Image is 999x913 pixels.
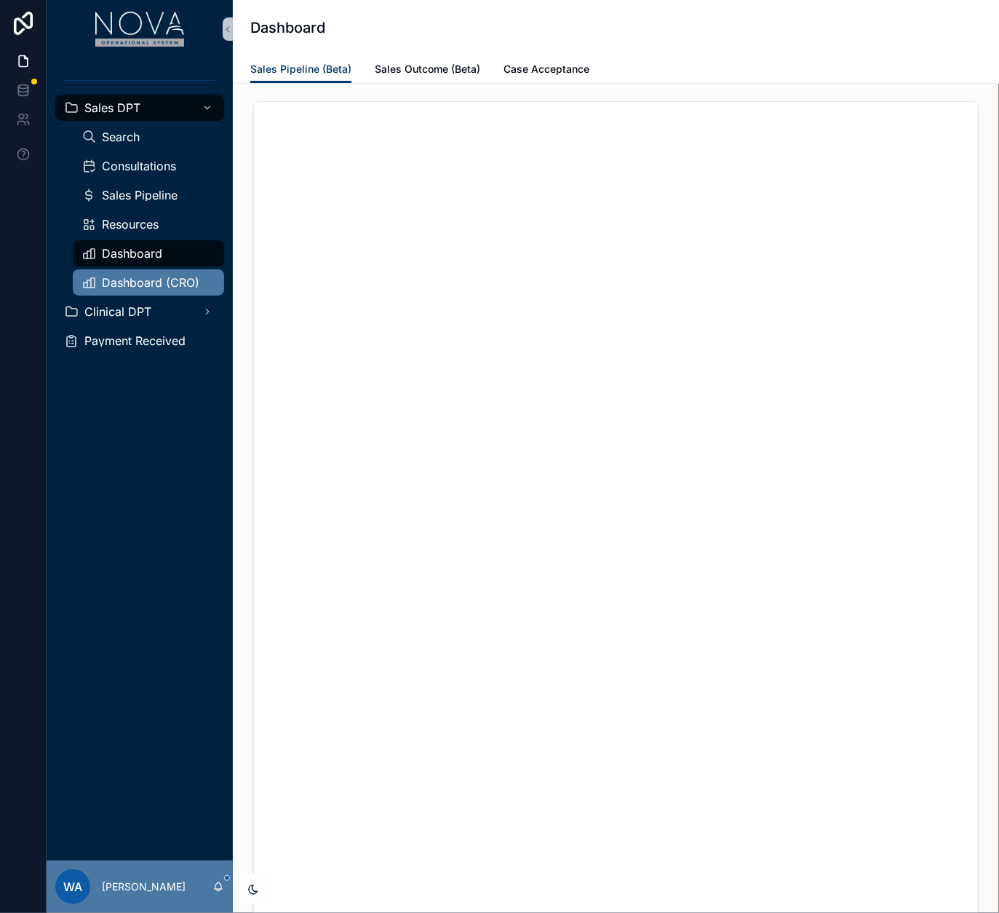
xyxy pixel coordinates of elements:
span: Resources [102,218,159,230]
a: Sales Outcome (Beta) [375,56,480,85]
a: Resources [73,211,224,237]
span: Case Acceptance [504,62,589,76]
a: Payment Received [55,328,224,354]
h1: Dashboard [250,17,325,38]
a: Sales DPT [55,95,224,121]
span: Sales Outcome (Beta) [375,62,480,76]
span: Dashboard [102,248,162,259]
a: Consultations [73,153,224,179]
span: Dashboard (CRO) [102,277,199,288]
span: Sales Pipeline (Beta) [250,62,351,76]
a: Search [73,124,224,150]
span: Sales Pipeline [102,189,178,201]
span: Consultations [102,160,176,172]
span: WA [63,878,82,896]
span: Search [102,131,140,143]
img: App logo [95,12,185,47]
a: Dashboard (CRO) [73,269,224,296]
a: Clinical DPT [55,299,224,325]
p: [PERSON_NAME] [102,880,186,894]
span: Sales DPT [84,102,140,114]
span: Clinical DPT [84,306,151,317]
a: Sales Pipeline [73,182,224,208]
div: scrollable content [47,58,233,373]
a: Case Acceptance [504,56,589,85]
a: Sales Pipeline (Beta) [250,56,351,84]
a: Dashboard [73,240,224,266]
span: Payment Received [84,335,186,347]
